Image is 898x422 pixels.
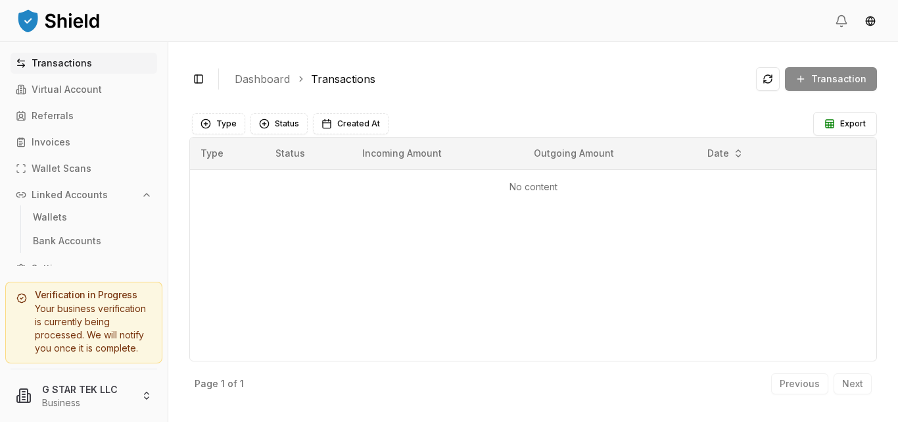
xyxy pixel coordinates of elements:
span: Created At [337,119,380,129]
th: Outgoing Amount [523,138,696,169]
a: Wallets [28,207,142,228]
div: Your business verification is currently being processed. We will notify you once it is complete. [16,302,151,355]
button: Date [702,143,749,164]
button: Created At [313,113,389,134]
p: G STAR TEK LLC [42,382,131,396]
p: Page [195,379,218,388]
button: Type [192,113,245,134]
nav: breadcrumb [235,71,745,87]
p: No content [201,180,866,194]
a: Wallet Scans [11,158,157,179]
a: Invoices [11,132,157,153]
th: Incoming Amount [352,138,523,169]
a: Verification in ProgressYour business verification is currently being processed. We will notify y... [5,282,162,363]
a: Referrals [11,105,157,126]
p: Transactions [32,59,92,68]
a: Virtual Account [11,79,157,100]
p: Wallet Scans [32,164,91,173]
p: Linked Accounts [32,190,108,199]
p: Wallets [33,213,67,222]
button: Linked Accounts [11,184,157,205]
p: Settings [32,264,70,273]
th: Status [265,138,351,169]
button: G STAR TEK LLCBusiness [5,375,162,417]
p: 1 [240,379,244,388]
p: Bank Accounts [33,236,101,246]
a: Dashboard [235,71,290,87]
p: Business [42,396,131,409]
h5: Verification in Progress [16,290,151,300]
button: Settings [11,258,157,279]
button: Status [250,113,308,134]
p: Referrals [32,111,74,120]
a: Transactions [11,53,157,74]
p: 1 [221,379,225,388]
p: Virtual Account [32,85,102,94]
th: Type [190,138,265,169]
p: of [227,379,237,388]
img: ShieldPay Logo [16,7,101,34]
a: Bank Accounts [28,230,142,251]
a: Transactions [311,71,375,87]
p: Invoices [32,138,70,147]
button: Export [813,112,877,136]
